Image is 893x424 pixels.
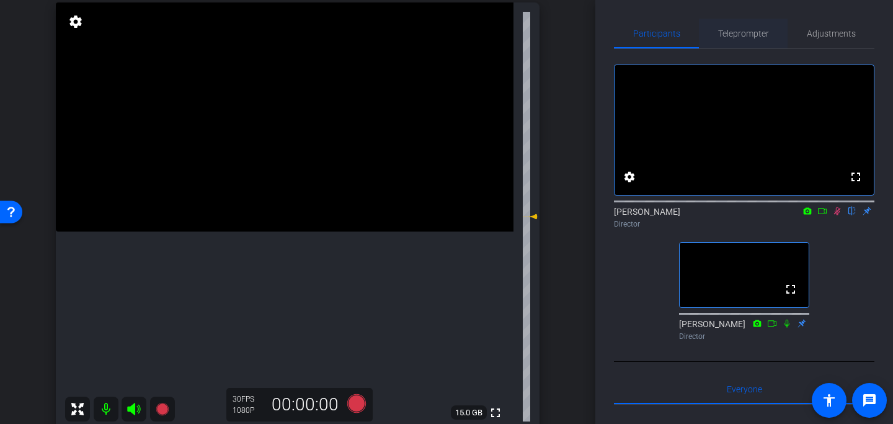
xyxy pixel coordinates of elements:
div: Director [679,331,809,342]
div: [PERSON_NAME] [679,318,809,342]
span: 15.0 GB [451,405,487,420]
mat-icon: accessibility [822,393,837,408]
div: [PERSON_NAME] [614,205,874,230]
mat-icon: 0 dB [523,209,538,224]
span: Adjustments [807,29,856,38]
div: 30 [233,394,264,404]
mat-icon: fullscreen [488,405,503,420]
span: Teleprompter [718,29,769,38]
mat-icon: fullscreen [783,282,798,297]
mat-icon: settings [67,14,84,29]
span: Participants [633,29,680,38]
mat-icon: fullscreen [848,169,863,184]
div: Director [614,219,874,230]
mat-icon: message [862,393,877,408]
span: FPS [241,395,254,404]
mat-icon: flip [845,205,860,216]
div: 00:00:00 [264,394,347,415]
mat-icon: settings [622,169,637,184]
span: Everyone [727,385,762,394]
div: 1080P [233,405,264,415]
